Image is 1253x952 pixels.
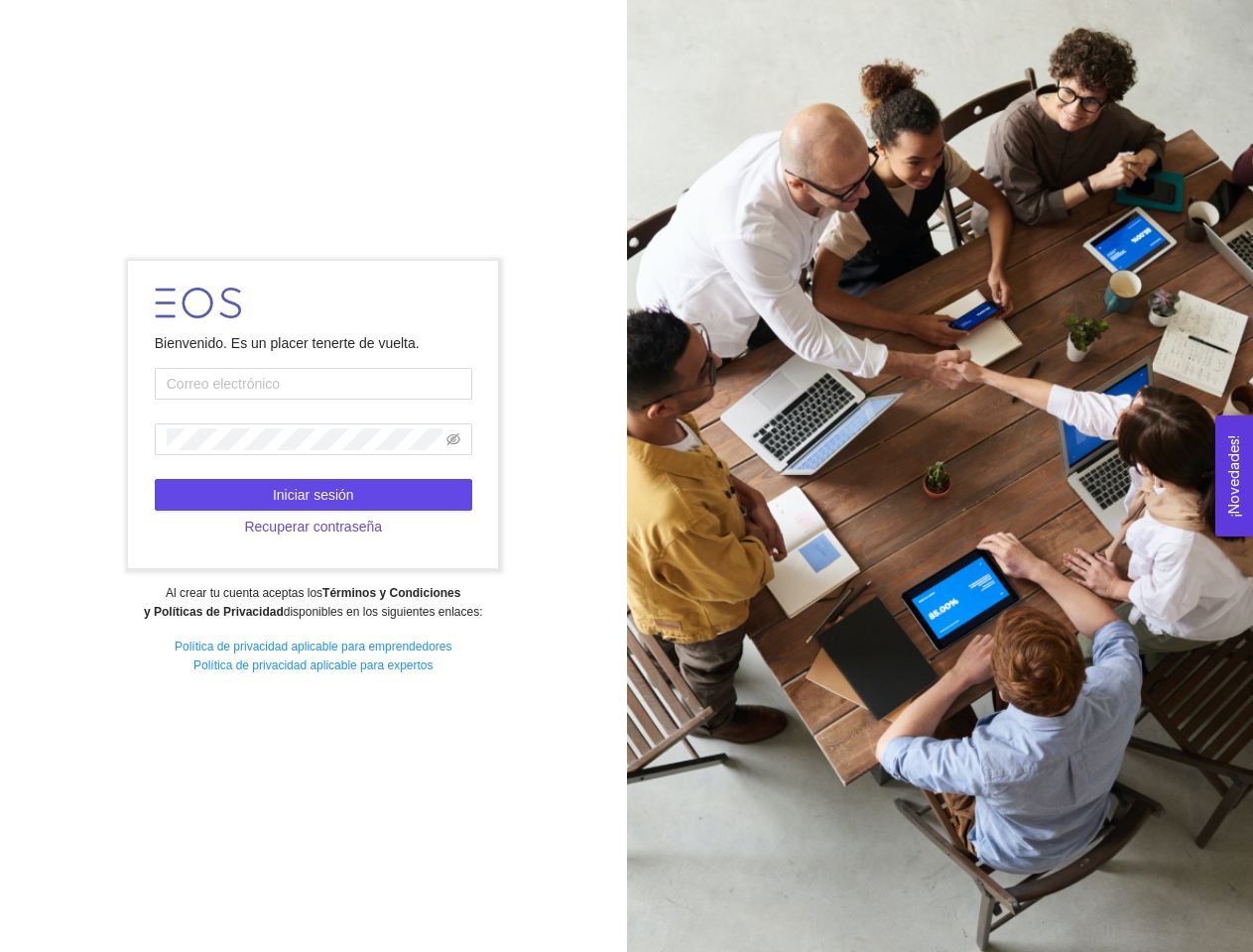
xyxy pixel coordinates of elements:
img: LOGO [155,288,241,318]
button: Recuperar contraseña [155,511,472,542]
span: eye-invisible [446,432,460,446]
button: Open Feedback Widget [1215,416,1253,536]
button: Iniciar sesión [155,479,472,511]
a: Recuperar contraseña [155,519,472,535]
a: Política de privacidad aplicable para expertos [193,658,433,672]
div: Al crear tu cuenta aceptas los disponibles en los siguientes enlaces: [13,584,613,622]
input: Correo electrónico [155,368,472,400]
a: Política de privacidad aplicable para emprendedores [175,640,452,654]
span: Recuperar contraseña [244,516,382,537]
span: Iniciar sesión [273,484,354,506]
div: Bienvenido. Es un placer tenerte de vuelta. [155,332,472,354]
